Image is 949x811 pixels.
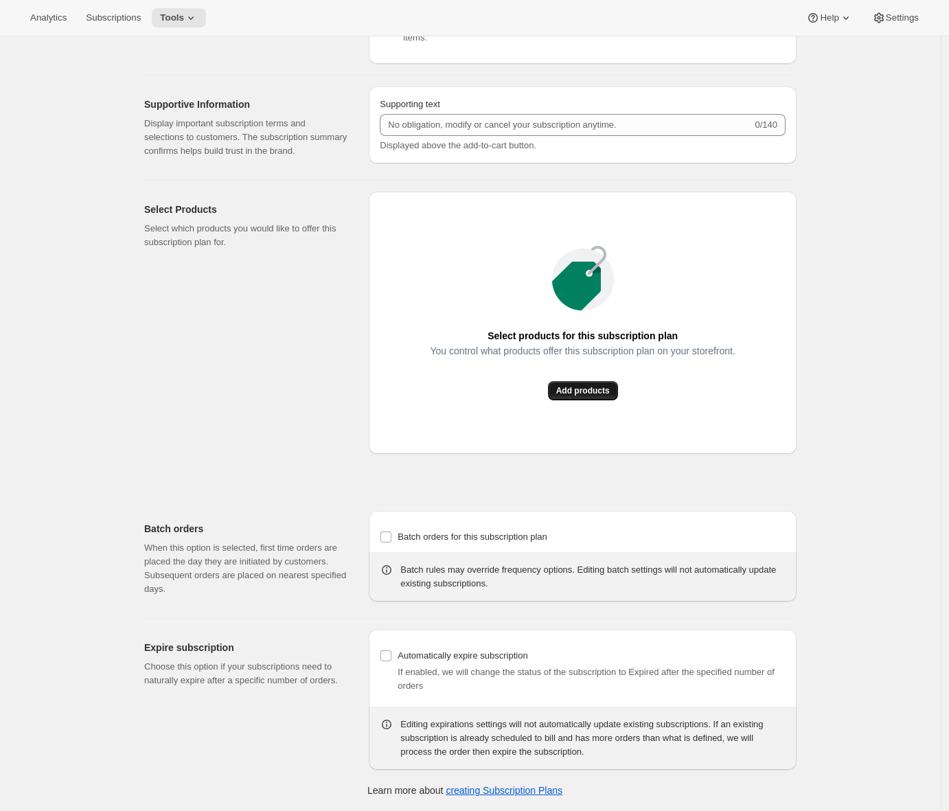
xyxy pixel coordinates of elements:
[446,785,562,796] a: creating Subscription Plans
[380,99,439,109] span: Supporting text
[398,650,527,661] span: Automatically expire subscription
[144,660,347,687] p: Choose this option if your subscriptions need to naturally expire after a specific number of orders.
[160,12,184,23] span: Tools
[798,8,860,27] button: Help
[22,8,75,27] button: Analytics
[400,718,786,759] div: Editing expirations settings will not automatically update existing subscriptions. If an existing...
[556,385,610,396] span: Add products
[144,222,347,249] p: Select which products you would like to offer this subscription plan for.
[398,667,774,691] span: If enabled, we will change the status of the subscription to Expired after the specified number o...
[86,12,141,23] span: Subscriptions
[144,541,347,596] p: When this option is selected, first time orders are placed the day they are initiated by customer...
[380,140,536,150] span: Displayed above the add-to-cart button.
[78,8,149,27] button: Subscriptions
[30,12,67,23] span: Analytics
[152,8,206,27] button: Tools
[144,641,347,654] h2: Expire subscription
[144,98,347,111] h2: Supportive Information
[488,326,678,345] span: Select products for this subscription plan
[380,114,752,136] input: No obligation, modify or cancel your subscription anytime.
[548,381,618,400] button: Add products
[144,203,347,216] h2: Select Products
[367,784,562,797] p: Learn more about
[864,8,927,27] button: Settings
[144,522,347,536] h2: Batch orders
[144,117,347,158] p: Display important subscription terms and selections to customers. The subscription summary confir...
[398,532,547,542] span: Batch orders for this subscription plan
[886,12,919,23] span: Settings
[400,563,786,591] div: Batch rules may override frequency options. Editing batch settings will not automatically update ...
[430,341,735,361] span: You control what products offer this subscription plan on your storefront.
[820,12,838,23] span: Help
